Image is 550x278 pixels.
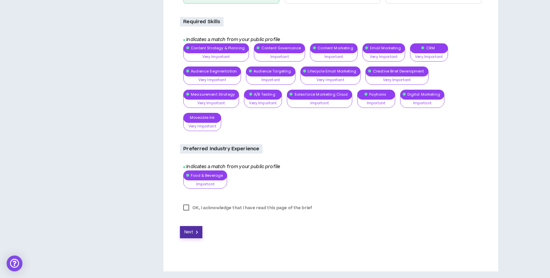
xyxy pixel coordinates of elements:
[180,144,262,154] p: Preferred Industry Experience
[7,255,22,271] div: Open Intercom Messenger
[180,203,315,213] label: OK, I acknowledge that I have read this page of the brief
[180,226,202,238] button: Next
[180,17,223,26] p: Required Skills
[183,36,280,43] i: Indicates a match from your public profile
[183,163,280,170] i: Indicates a match from your public profile
[184,229,193,235] span: Next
